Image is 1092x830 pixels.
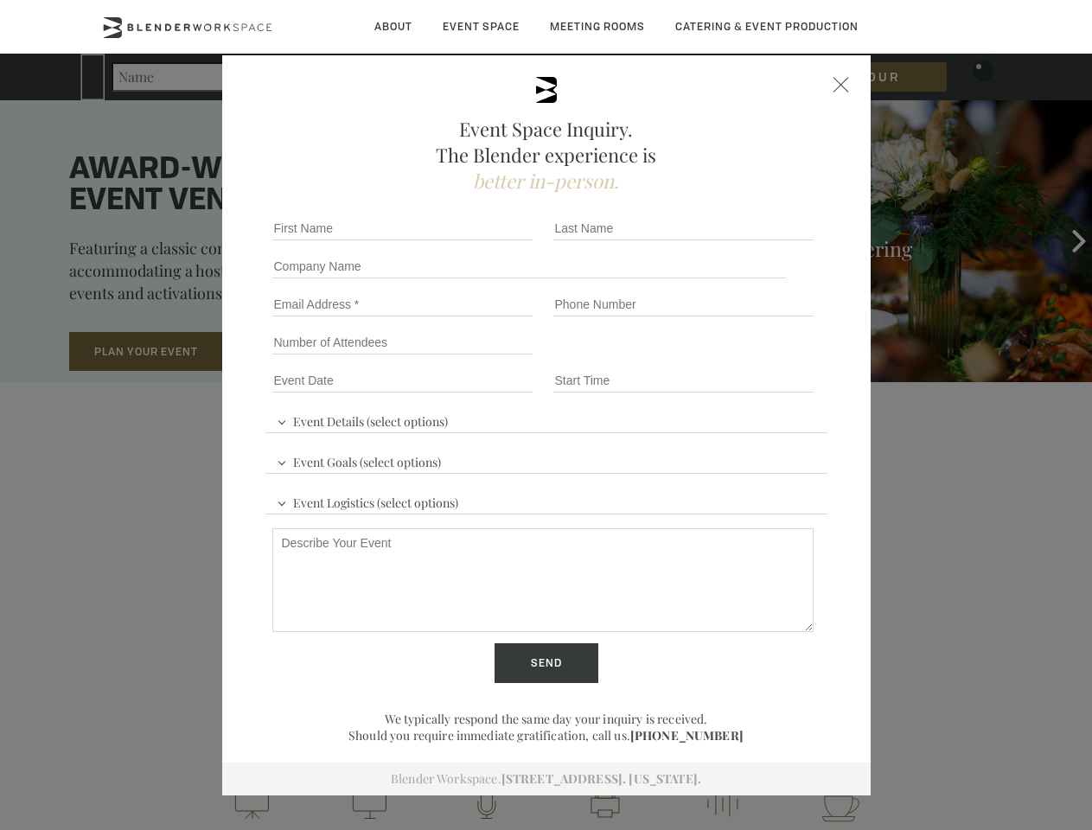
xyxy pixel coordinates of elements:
input: Phone Number [553,292,814,316]
span: better in-person. [473,168,619,194]
p: Should you require immediate gratification, call us. [265,727,827,744]
input: Number of Attendees [272,330,533,354]
input: Send [495,643,598,683]
span: Event Details (select options) [272,406,452,432]
a: [STREET_ADDRESS]. [US_STATE]. [501,770,701,787]
p: We typically respond the same day your inquiry is received. [265,711,827,727]
input: Email Address * [272,292,533,316]
h2: Event Space Inquiry. The Blender experience is [265,116,827,194]
input: Last Name [553,216,814,240]
input: First Name [272,216,533,240]
span: Event Logistics (select options) [272,488,463,514]
input: Company Name [272,254,787,278]
input: Event Date [272,368,533,393]
a: [PHONE_NUMBER] [630,727,744,744]
span: Event Goals (select options) [272,447,445,473]
input: Start Time [553,368,814,393]
div: Blender Workspace. [222,763,871,795]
